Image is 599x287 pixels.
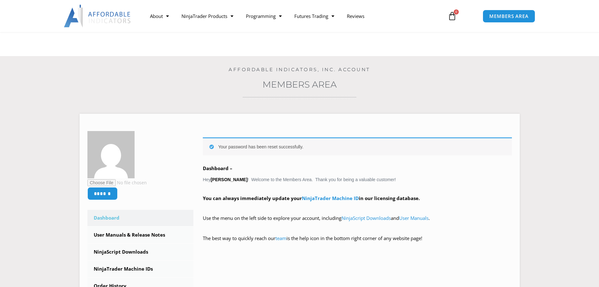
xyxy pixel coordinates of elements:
a: User Manuals & Release Notes [87,227,194,243]
img: 2ffe1be31f7fceed4e42a39b6cfe73630e2bd3a976c3d3f477ccbe5840255435 [87,131,135,178]
a: NinjaScript Downloads [87,244,194,260]
div: Hey ! Welcome to the Members Area. Thank you for being a valuable customer! [203,137,512,251]
a: NinjaTrader Machine ID [302,195,359,201]
a: Futures Trading [288,9,341,23]
div: Your password has been reset successfully. [203,137,512,155]
a: 0 [438,7,466,25]
nav: Menu [144,9,441,23]
a: NinjaTrader Machine IDs [87,261,194,277]
a: Affordable Indicators, Inc. Account [229,66,370,72]
a: Reviews [341,9,371,23]
a: Programming [240,9,288,23]
b: Dashboard – [203,165,232,171]
p: Use the menu on the left side to explore your account, including and . [203,214,512,232]
a: NinjaTrader Products [175,9,240,23]
span: 0 [454,9,459,14]
strong: You can always immediately update your in our licensing database. [203,195,420,201]
strong: [PERSON_NAME] [211,177,247,182]
a: team [275,235,286,241]
a: Dashboard [87,210,194,226]
a: MEMBERS AREA [483,10,535,23]
p: The best way to quickly reach our is the help icon in the bottom right corner of any website page! [203,234,512,252]
a: About [144,9,175,23]
a: NinjaScript Downloads [341,215,391,221]
img: LogoAI | Affordable Indicators – NinjaTrader [64,5,131,27]
span: MEMBERS AREA [489,14,529,19]
a: Members Area [263,79,337,90]
a: User Manuals [399,215,429,221]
